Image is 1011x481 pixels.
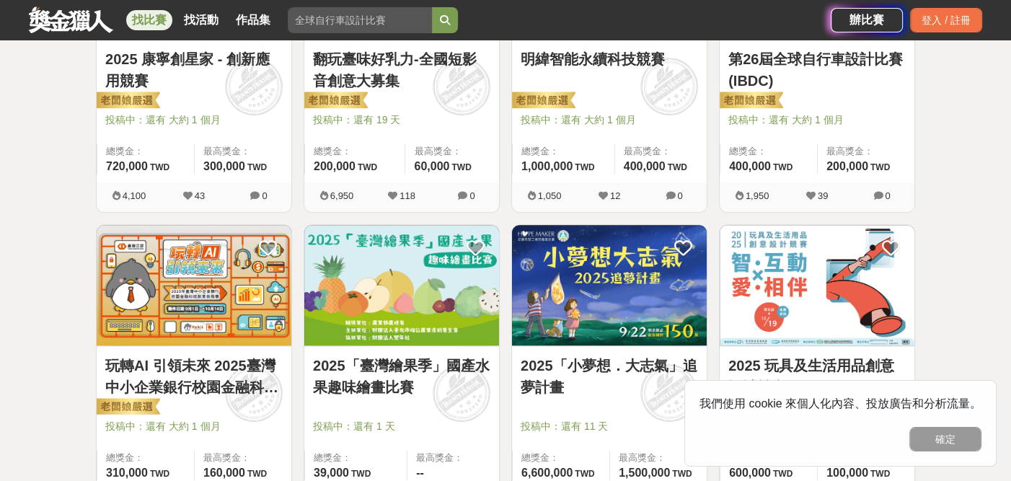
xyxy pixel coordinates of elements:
span: 總獎金： [314,144,396,159]
span: TWD [351,469,371,479]
img: 老闆娘嚴選 [301,91,368,111]
span: 400,000 [729,160,771,172]
a: 明緯智能永續科技競賽 [521,48,698,70]
span: 我們使用 cookie 來個人化內容、投放廣告和分析流量。 [699,397,981,410]
span: 投稿中：還有 19 天 [313,112,490,128]
span: 6,950 [330,190,354,201]
span: 0 [469,190,474,201]
span: TWD [870,162,890,172]
span: 1,500,000 [619,467,670,479]
span: TWD [575,162,594,172]
span: 總獎金： [729,144,808,159]
span: TWD [247,469,267,479]
span: TWD [672,469,692,479]
span: 總獎金： [521,451,601,465]
img: Cover Image [720,225,914,345]
span: TWD [150,469,169,479]
span: 300,000 [203,160,245,172]
img: 老闆娘嚴選 [509,91,575,111]
span: 200,000 [826,160,868,172]
span: 最高獎金： [416,451,490,465]
span: TWD [247,162,267,172]
span: 1,050 [538,190,562,201]
img: Cover Image [304,225,499,345]
a: 翻玩臺味好乳力-全國短影音創意大募集 [313,48,490,92]
span: 總獎金： [314,451,398,465]
span: TWD [575,469,594,479]
span: 1,950 [746,190,769,201]
span: 12 [610,190,620,201]
span: 39 [818,190,828,201]
span: TWD [773,162,793,172]
span: 投稿中：還有 大約 1 個月 [521,112,698,128]
a: 2025「臺灣繪果季」國產水果趣味繪畫比賽 [313,355,490,398]
span: 0 [677,190,682,201]
span: 投稿中：還有 大約 1 個月 [105,419,283,434]
span: 投稿中：還有 大約 1 個月 [105,112,283,128]
span: 6,600,000 [521,467,573,479]
span: 4,100 [123,190,146,201]
span: 60,000 [414,160,449,172]
span: 720,000 [106,160,148,172]
img: 老闆娘嚴選 [717,91,783,111]
span: 最高獎金： [203,144,283,159]
button: 確定 [909,427,981,451]
span: 最高獎金： [203,451,283,465]
a: 2025 康寧創星家 - 創新應用競賽 [105,48,283,92]
span: 400,000 [624,160,666,172]
span: 100,000 [826,467,868,479]
span: TWD [773,469,793,479]
span: 總獎金： [106,451,185,465]
span: 投稿中：還有 1 天 [313,419,490,434]
img: Cover Image [512,225,707,345]
a: 作品集 [230,10,276,30]
a: 找活動 [178,10,224,30]
span: 總獎金： [521,144,606,159]
span: 最高獎金： [624,144,698,159]
span: 0 [885,190,890,201]
input: 全球自行車設計比賽 [288,7,432,33]
span: 總獎金： [106,144,185,159]
span: 最高獎金： [619,451,698,465]
span: 最高獎金： [826,144,906,159]
span: TWD [451,162,471,172]
a: 玩轉AI 引領未來 2025臺灣中小企業銀行校園金融科技創意挑戰賽 [105,355,283,398]
span: 43 [195,190,205,201]
span: 310,000 [106,467,148,479]
span: 118 [399,190,415,201]
span: 1,000,000 [521,160,573,172]
a: 第26屆全球自行車設計比賽(IBDC) [728,48,906,92]
span: 投稿中：還有 大約 1 個月 [728,112,906,128]
span: 600,000 [729,467,771,479]
span: 最高獎金： [414,144,490,159]
div: 登入 / 註冊 [910,8,982,32]
span: 39,000 [314,467,349,479]
a: 2025「小夢想．大志氣」追夢計畫 [521,355,698,398]
span: TWD [150,162,169,172]
span: 200,000 [314,160,356,172]
img: 老闆娘嚴選 [94,91,160,111]
span: TWD [668,162,687,172]
a: 辦比賽 [831,8,903,32]
img: Cover Image [97,225,291,345]
span: -- [416,467,424,479]
span: 160,000 [203,467,245,479]
a: 2025 玩具及生活用品創意設計競賽 [728,355,906,398]
a: 找比賽 [126,10,172,30]
span: 投稿中：還有 11 天 [521,419,698,434]
img: 老闆娘嚴選 [94,397,160,418]
span: TWD [358,162,377,172]
span: 0 [262,190,267,201]
span: TWD [870,469,890,479]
